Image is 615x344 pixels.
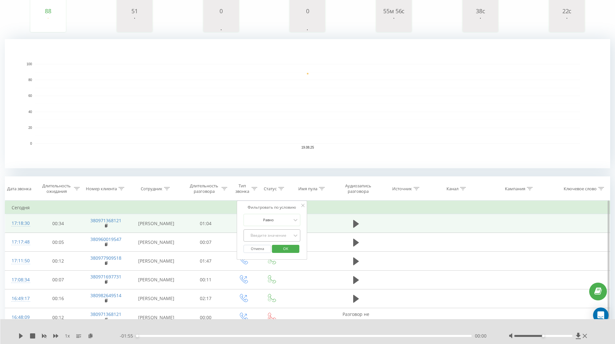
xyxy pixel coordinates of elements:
div: Статус [264,186,277,192]
div: Дата звонка [7,186,31,192]
a: 380971368121 [90,311,121,317]
td: 01:47 [182,252,229,270]
text: 0 [30,142,32,145]
svg: A chart. [205,14,237,34]
svg: A chart. [551,14,583,34]
td: [PERSON_NAME] [130,214,182,233]
span: 1 x [65,333,70,339]
td: [PERSON_NAME] [130,233,182,252]
div: Длительность ожидания [41,183,73,194]
text: 80 [28,78,32,82]
td: 00:16 [35,289,82,308]
svg: A chart. [5,39,610,168]
text: 100 [26,62,32,66]
a: 380982649514 [90,292,121,298]
div: Аудиозапись разговора [339,183,377,194]
svg: A chart. [32,14,64,34]
div: 22с [551,8,583,14]
svg: A chart. [118,14,151,34]
td: 00:12 [35,308,82,327]
text: 19.08.25 [302,146,314,149]
div: Ключевое слово [564,186,597,192]
svg: A chart. [464,14,497,34]
td: [PERSON_NAME] [130,270,182,289]
span: 00:00 [475,333,487,339]
div: Сотрудник [141,186,162,192]
button: OK [272,245,299,253]
div: Фильтровать по условию [244,204,301,211]
div: 16:49:17 [12,292,28,305]
div: 17:11:50 [12,255,28,267]
div: Длительность разговора [188,183,220,194]
div: Тип звонка [235,183,250,194]
td: [PERSON_NAME] [130,308,182,327]
div: Accessibility label [542,335,545,337]
div: 0 [291,8,323,14]
div: Введите значение [246,233,292,238]
div: 88 [32,8,64,14]
span: Разговор не состоялся [343,311,369,323]
div: Accessibility label [136,335,138,337]
div: Open Intercom Messenger [593,308,609,323]
div: 17:18:30 [12,217,28,230]
td: 01:04 [182,214,229,233]
td: 02:17 [182,289,229,308]
td: Сегодня [5,201,610,214]
td: 00:12 [35,252,82,270]
a: 380960019547 [90,236,121,242]
td: [PERSON_NAME] [130,289,182,308]
div: 16:48:09 [12,311,28,324]
div: 17:08:34 [12,274,28,286]
text: 60 [28,94,32,98]
text: 40 [28,110,32,114]
td: 00:34 [35,214,82,233]
div: Кампания [505,186,525,192]
div: Канал [446,186,458,192]
div: Номер клиента [86,186,117,192]
div: 51 [118,8,151,14]
text: 20 [28,126,32,130]
div: 55м 56с [378,8,410,14]
td: 00:00 [182,308,229,327]
span: OK [277,244,295,254]
a: 380971697731 [90,274,121,280]
svg: A chart. [291,14,323,34]
div: 0 [205,8,237,14]
a: 380971368121 [90,217,121,224]
a: 380977909518 [90,255,121,261]
td: 00:05 [35,233,82,252]
div: Источник [392,186,412,192]
td: [PERSON_NAME] [130,252,182,270]
div: Имя пула [298,186,317,192]
td: 00:07 [35,270,82,289]
button: Отмена [244,245,271,253]
svg: A chart. [378,14,410,34]
span: - 01:55 [120,333,136,339]
div: 17:17:48 [12,236,28,248]
td: 00:11 [182,270,229,289]
td: 00:07 [182,233,229,252]
div: 38с [464,8,497,14]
